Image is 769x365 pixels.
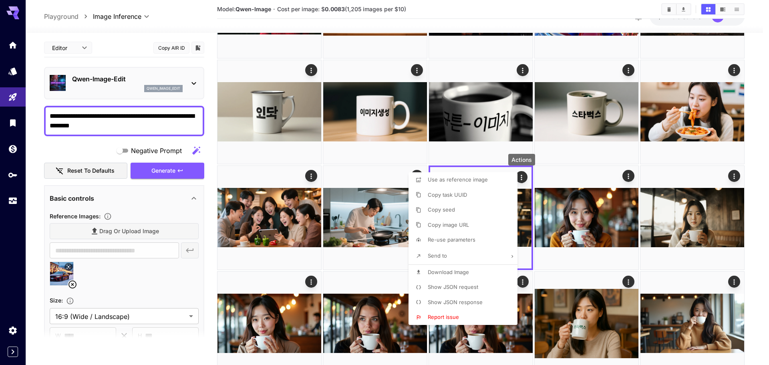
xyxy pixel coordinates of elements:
span: Copy task UUID [428,192,467,198]
img: tab_domain_overview_orange.svg [22,46,28,53]
span: Show JSON request [428,284,478,290]
span: Re-use parameters [428,236,475,243]
span: Send to [428,252,447,259]
span: Copy image URL [428,222,469,228]
span: Copy seed [428,206,455,213]
img: logo_orange.svg [13,13,19,19]
div: Domain: [URL] [21,21,57,27]
div: v 4.0.25 [22,13,39,19]
span: Use as reference image [428,176,488,183]
span: Show JSON response [428,299,483,305]
div: Actions [508,154,535,165]
div: Keywords by Traffic [89,47,135,52]
div: Domain Overview [30,47,72,52]
img: website_grey.svg [13,21,19,27]
span: Report issue [428,314,459,320]
img: tab_keywords_by_traffic_grey.svg [80,46,86,53]
span: Download Image [428,269,469,275]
